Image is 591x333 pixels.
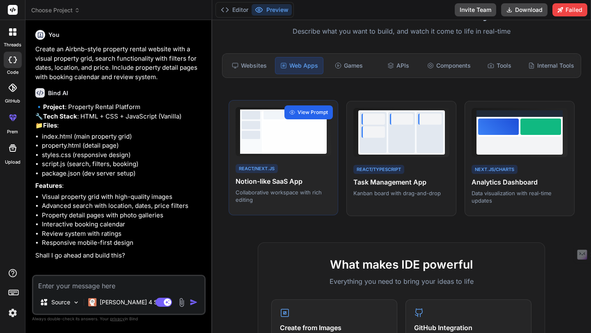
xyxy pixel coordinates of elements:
[42,211,204,220] li: Property detail pages with photo galleries
[552,3,587,16] button: Failed
[7,69,18,76] label: code
[35,45,204,82] p: Create an Airbnb-style property rental website with a visual property grid, search functionality ...
[226,57,273,74] div: Websites
[472,189,568,204] p: Data visualization with real-time updates
[472,177,568,187] h4: Analytics Dashboard
[190,298,198,306] img: icon
[236,189,332,203] p: Collaborative workspace with rich editing
[236,176,332,186] h4: Notion-like SaaS App
[42,238,204,248] li: Responsive mobile-first design
[42,141,204,151] li: property.html (detail page)
[5,159,21,166] label: Upload
[455,3,496,16] button: Invite Team
[88,298,96,306] img: Claude 4 Sonnet
[35,181,204,191] p: :
[48,89,68,97] h6: Bind AI
[42,160,204,169] li: script.js (search, filters, booking)
[218,4,252,16] button: Editor
[472,165,518,174] div: Next.js/Charts
[43,121,57,129] strong: Files
[374,57,422,74] div: APIs
[280,323,389,333] h4: Create from Images
[35,103,204,130] p: 🔹 : Property Rental Platform 🔧 : HTML + CSS + JavaScript (Vanilla) 📁 :
[42,220,204,229] li: Interactive booking calendar
[100,298,161,306] p: [PERSON_NAME] 4 S..
[43,112,77,120] strong: Tech Stack
[252,4,292,16] button: Preview
[32,315,206,323] p: Always double-check its answers. Your in Bind
[501,3,547,16] button: Download
[525,57,577,74] div: Internal Tools
[275,57,323,74] div: Web Apps
[4,41,21,48] label: threads
[35,182,62,189] strong: Features
[42,229,204,239] li: Review system with ratings
[5,98,20,105] label: GitHub
[476,57,523,74] div: Tools
[353,189,449,197] p: Kanban board with drag-and-drop
[414,323,523,333] h4: GitHub Integration
[298,109,328,116] span: View Prompt
[42,132,204,141] li: index.html (main property grid)
[35,251,204,260] p: Shall I go ahead and build this?
[353,165,404,174] div: React/TypeScript
[42,201,204,211] li: Advanced search with location, dates, price filters
[31,6,80,14] span: Choose Project
[43,103,65,111] strong: Project
[353,177,449,187] h4: Task Management App
[42,169,204,178] li: package.json (dev server setup)
[48,31,60,39] h6: You
[73,299,80,306] img: Pick Models
[271,256,531,273] h2: What makes IDE powerful
[177,298,186,307] img: attachment
[42,192,204,202] li: Visual property grid with high-quality images
[325,57,373,74] div: Games
[236,164,278,173] div: React/Next.js
[7,128,18,135] label: prem
[110,316,125,321] span: privacy
[271,276,531,286] p: Everything you need to bring your ideas to life
[6,306,20,320] img: settings
[217,26,586,37] p: Describe what you want to build, and watch it come to life in real-time
[42,151,204,160] li: styles.css (responsive design)
[51,298,70,306] p: Source
[424,57,474,74] div: Components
